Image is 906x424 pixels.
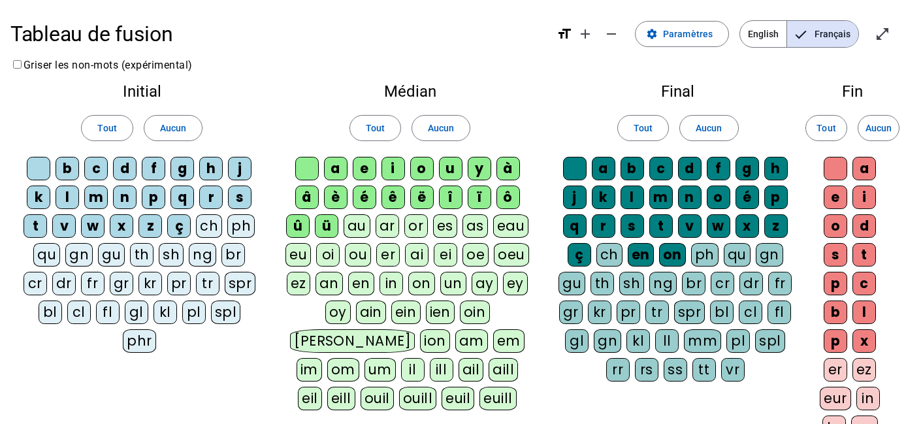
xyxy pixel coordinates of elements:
[344,214,370,238] div: au
[617,301,640,324] div: pr
[113,186,137,209] div: n
[655,329,679,353] div: ll
[721,358,745,382] div: vr
[405,243,429,267] div: ai
[426,301,455,324] div: ien
[764,186,788,209] div: p
[824,272,847,295] div: p
[598,21,624,47] button: Diminuer la taille de la police
[805,115,847,141] button: Tout
[65,243,93,267] div: gn
[286,214,310,238] div: û
[604,26,619,42] mat-icon: remove
[740,21,786,47] span: English
[691,243,719,267] div: ph
[824,186,847,209] div: e
[707,214,730,238] div: w
[196,214,222,238] div: ch
[401,358,425,382] div: il
[399,387,436,410] div: ouill
[420,329,450,353] div: ion
[376,243,400,267] div: er
[621,157,644,180] div: b
[869,21,896,47] button: Entrer en plein écran
[460,301,490,324] div: oin
[159,243,184,267] div: sh
[144,115,202,141] button: Aucun
[707,186,730,209] div: o
[10,59,193,71] label: Griser les non-mots (expérimental)
[455,329,488,353] div: am
[353,186,376,209] div: é
[297,358,322,382] div: im
[592,157,615,180] div: a
[434,243,457,267] div: ei
[682,272,705,295] div: br
[96,301,120,324] div: fl
[711,272,734,295] div: cr
[820,84,885,99] h2: Fin
[27,186,50,209] div: k
[325,301,351,324] div: oy
[557,26,572,42] mat-icon: format_size
[824,301,847,324] div: b
[228,157,251,180] div: j
[67,301,91,324] div: cl
[820,387,851,410] div: eur
[592,186,615,209] div: k
[764,214,788,238] div: z
[182,301,206,324] div: pl
[503,272,528,295] div: ey
[285,243,311,267] div: eu
[649,214,673,238] div: t
[621,214,644,238] div: s
[635,358,658,382] div: rs
[110,214,133,238] div: x
[56,186,79,209] div: l
[84,157,108,180] div: c
[468,186,491,209] div: ï
[381,157,405,180] div: i
[856,387,880,410] div: in
[852,272,876,295] div: c
[563,186,587,209] div: j
[81,115,133,141] button: Tout
[572,21,598,47] button: Augmenter la taille de la police
[189,243,216,267] div: ng
[408,272,435,295] div: on
[39,301,62,324] div: bl
[356,301,387,324] div: ain
[327,358,359,382] div: om
[345,243,371,267] div: ou
[412,115,470,141] button: Aucun
[462,243,489,267] div: oe
[170,186,194,209] div: q
[154,301,177,324] div: kl
[678,214,702,238] div: v
[366,120,385,136] span: Tout
[563,214,587,238] div: q
[659,243,686,267] div: on
[459,358,484,382] div: ail
[316,243,340,267] div: oi
[646,28,658,40] mat-icon: settings
[649,272,677,295] div: ng
[628,243,654,267] div: en
[824,358,847,382] div: er
[315,272,343,295] div: an
[663,26,713,42] span: Paramètres
[21,84,263,99] h2: Initial
[98,243,125,267] div: gu
[13,60,22,69] input: Griser les non-mots (expérimental)
[324,186,348,209] div: è
[81,214,105,238] div: w
[349,115,401,141] button: Tout
[577,26,593,42] mat-icon: add
[565,329,589,353] div: gl
[852,301,876,324] div: l
[875,26,890,42] mat-icon: open_in_full
[692,358,716,382] div: tt
[736,214,759,238] div: x
[391,301,421,324] div: ein
[472,272,498,295] div: ay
